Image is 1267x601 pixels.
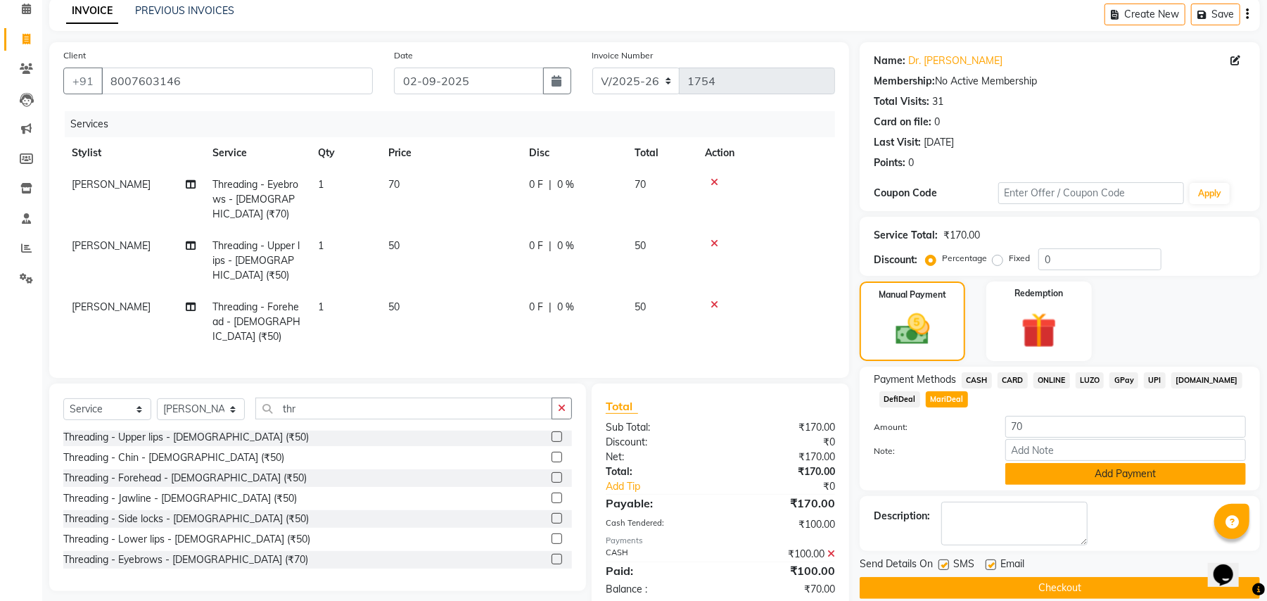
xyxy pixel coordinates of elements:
div: Payments [606,535,835,547]
span: 70 [388,178,400,191]
label: Note: [863,445,994,457]
span: ONLINE [1033,372,1070,388]
input: Search by Name/Mobile/Email/Code [101,68,373,94]
div: [DATE] [924,135,954,150]
span: LUZO [1076,372,1104,388]
span: [PERSON_NAME] [72,300,151,313]
div: Threading - Eyebrows - [DEMOGRAPHIC_DATA] (₹70) [63,552,308,567]
div: CASH [595,547,720,562]
span: 70 [635,178,646,191]
div: Threading - Lower lips - [DEMOGRAPHIC_DATA] (₹50) [63,532,310,547]
th: Stylist [63,137,204,169]
div: ₹70.00 [720,582,846,597]
label: Invoice Number [592,49,654,62]
div: Total Visits: [874,94,929,109]
label: Manual Payment [879,289,946,301]
div: Card on file: [874,115,931,129]
div: Service Total: [874,228,938,243]
span: DefiDeal [879,391,920,407]
span: 1 [318,239,324,252]
th: Disc [521,137,626,169]
label: Fixed [1009,252,1030,265]
div: Description: [874,509,930,524]
div: ₹100.00 [720,562,846,579]
span: 50 [635,300,646,313]
button: Add Payment [1005,463,1246,485]
a: Add Tip [595,479,741,494]
div: Net: [595,450,720,464]
label: Date [394,49,413,62]
th: Price [380,137,521,169]
span: [PERSON_NAME] [72,239,151,252]
div: Threading - Jawline - [DEMOGRAPHIC_DATA] (₹50) [63,491,297,506]
span: 0 F [529,239,543,253]
a: Dr. [PERSON_NAME] [908,53,1002,68]
div: Threading - Forehead - [DEMOGRAPHIC_DATA] (₹50) [63,471,307,486]
div: Cash Tendered: [595,517,720,532]
span: | [549,239,552,253]
div: No Active Membership [874,74,1246,89]
span: 0 F [529,300,543,315]
div: ₹100.00 [720,517,846,532]
span: Threading - Eyebrows - [DEMOGRAPHIC_DATA] (₹70) [212,178,298,220]
span: 0 % [557,239,574,253]
span: 1 [318,300,324,313]
span: | [549,177,552,192]
span: 0 % [557,177,574,192]
div: ₹170.00 [720,450,846,464]
div: ₹170.00 [943,228,980,243]
span: Total [606,399,638,414]
div: Coupon Code [874,186,998,201]
label: Redemption [1014,287,1063,300]
th: Qty [310,137,380,169]
div: ₹100.00 [720,547,846,562]
span: CARD [998,372,1028,388]
img: _cash.svg [885,310,941,349]
div: Total: [595,464,720,479]
span: GPay [1109,372,1138,388]
div: Threading - Side locks - [DEMOGRAPHIC_DATA] (₹50) [63,512,309,526]
div: 0 [934,115,940,129]
span: [DOMAIN_NAME] [1171,372,1242,388]
a: PREVIOUS INVOICES [135,4,234,17]
th: Service [204,137,310,169]
span: Threading - Forehead - [DEMOGRAPHIC_DATA] (₹50) [212,300,300,343]
span: 50 [635,239,646,252]
span: UPI [1144,372,1166,388]
div: Points: [874,156,905,170]
div: Threading - Upper lips - [DEMOGRAPHIC_DATA] (₹50) [63,430,309,445]
div: ₹170.00 [720,495,846,512]
span: | [549,300,552,315]
div: Discount: [874,253,917,267]
div: ₹170.00 [720,420,846,435]
span: 50 [388,239,400,252]
div: ₹0 [720,435,846,450]
img: _gift.svg [1010,308,1068,353]
input: Amount [1005,416,1246,438]
div: ₹170.00 [720,464,846,479]
span: 50 [388,300,400,313]
button: Create New [1104,4,1185,25]
span: 0 % [557,300,574,315]
div: Membership: [874,74,935,89]
button: Apply [1190,183,1230,204]
input: Search or Scan [255,398,552,419]
div: ₹0 [741,479,846,494]
iframe: chat widget [1208,545,1253,587]
button: +91 [63,68,103,94]
div: Last Visit: [874,135,921,150]
div: Discount: [595,435,720,450]
span: Send Details On [860,557,933,574]
label: Percentage [942,252,987,265]
label: Amount: [863,421,994,434]
input: Enter Offer / Coupon Code [998,182,1184,204]
div: Services [65,111,846,137]
div: Balance : [595,582,720,597]
div: Payable: [595,495,720,512]
div: 0 [908,156,914,170]
th: Total [626,137,696,169]
span: 0 F [529,177,543,192]
span: Email [1000,557,1024,574]
th: Action [696,137,835,169]
label: Client [63,49,86,62]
